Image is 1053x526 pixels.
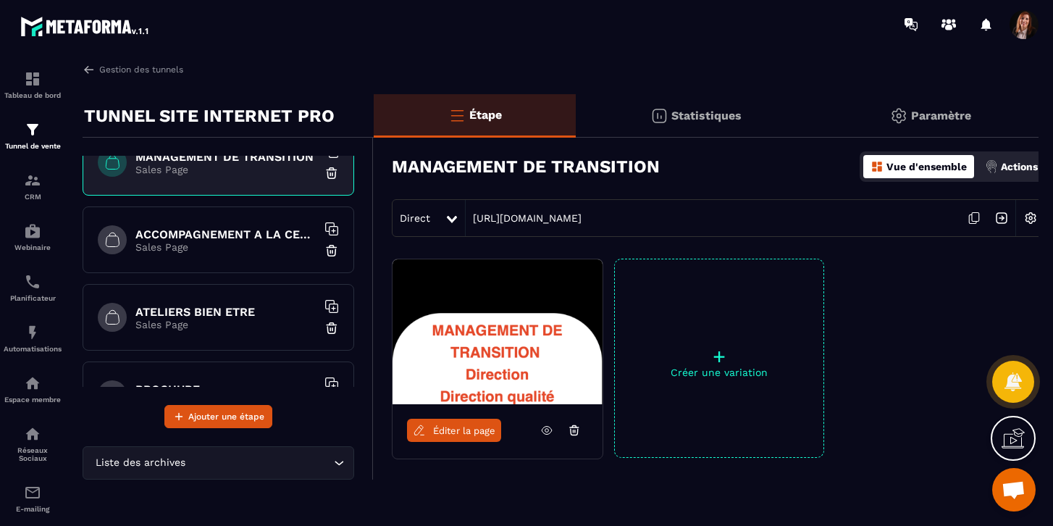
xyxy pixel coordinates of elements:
p: Réseaux Sociaux [4,446,62,462]
img: automations [24,375,41,392]
a: automationsautomationsAutomatisations [4,313,62,364]
a: automationsautomationsEspace membre [4,364,62,414]
img: email [24,484,41,501]
a: formationformationTunnel de vente [4,110,62,161]
p: Sales Page [135,319,316,330]
img: formation [24,172,41,189]
a: social-networksocial-networkRéseaux Sociaux [4,414,62,473]
p: Vue d'ensemble [886,161,967,172]
p: Tableau de bord [4,91,62,99]
p: Sales Page [135,164,316,175]
p: Espace membre [4,396,62,404]
button: Ajouter une étape [164,405,272,428]
img: logo [20,13,151,39]
img: arrow-next.bcc2205e.svg [988,204,1015,232]
a: Ouvrir le chat [992,468,1036,512]
span: Ajouter une étape [188,409,264,424]
img: trash [324,166,339,180]
span: Éditer la page [433,425,495,436]
a: [URL][DOMAIN_NAME] [466,212,582,224]
p: Tunnel de vente [4,142,62,150]
p: + [615,346,823,367]
img: setting-w.858f3a88.svg [1017,204,1044,232]
img: formation [24,121,41,138]
h3: MANAGEMENT DE TRANSITION [392,156,660,177]
a: formationformationTableau de bord [4,59,62,110]
h6: MANAGEMENT DE TRANSITION [135,150,316,164]
a: schedulerschedulerPlanificateur [4,262,62,313]
img: scheduler [24,273,41,291]
p: TUNNEL SITE INTERNET PRO [84,101,335,130]
img: bars-o.4a397970.svg [448,107,466,124]
span: Liste des archives [92,455,188,471]
p: Statistiques [671,109,742,122]
img: social-network [24,425,41,443]
img: setting-gr.5f69749f.svg [890,107,907,125]
a: emailemailE-mailing [4,473,62,524]
p: Planificateur [4,294,62,302]
img: dashboard-orange.40269519.svg [870,160,884,173]
img: trash [324,243,339,258]
p: Étape [469,108,502,122]
img: image [393,259,603,404]
img: automations [24,324,41,341]
input: Search for option [188,455,330,471]
img: arrow [83,63,96,76]
a: automationsautomationsWebinaire [4,212,62,262]
a: Éditer la page [407,419,501,442]
a: formationformationCRM [4,161,62,212]
p: Créer une variation [615,367,823,378]
img: trash [324,321,339,335]
span: Direct [400,212,430,224]
h6: ATELIERS BIEN ETRE [135,305,316,319]
p: Actions [1001,161,1038,172]
img: actions.d6e523a2.png [985,160,998,173]
h6: BROCHURE [135,383,316,396]
p: E-mailing [4,505,62,513]
p: Automatisations [4,345,62,353]
p: CRM [4,193,62,201]
h6: ACCOMPAGNEMENT A LA CERTIFICATION HAS [135,227,316,241]
div: Search for option [83,446,354,480]
img: formation [24,70,41,88]
p: Paramètre [911,109,971,122]
img: stats.20deebd0.svg [650,107,668,125]
a: Gestion des tunnels [83,63,183,76]
p: Webinaire [4,243,62,251]
p: Sales Page [135,241,316,253]
img: automations [24,222,41,240]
